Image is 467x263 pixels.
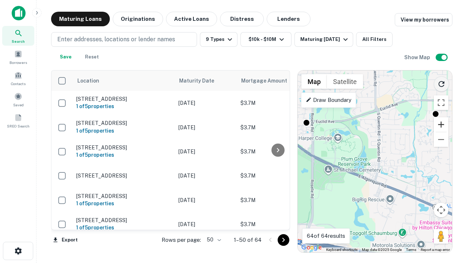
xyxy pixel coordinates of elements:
p: $3.7M [240,220,313,228]
img: Google [300,243,324,252]
button: All Filters [356,32,393,47]
button: Originations [113,12,163,26]
button: Zoom out [434,132,448,147]
button: Map camera controls [434,203,448,217]
a: Open this area in Google Maps (opens a new window) [300,243,324,252]
p: [DATE] [178,123,233,131]
span: Search [12,38,25,44]
th: Mortgage Amount [237,70,317,91]
p: [STREET_ADDRESS] [76,120,171,126]
button: Show street map [301,74,327,89]
a: SREO Search [2,111,34,130]
span: Contacts [11,81,26,87]
button: Show satellite imagery [327,74,363,89]
button: Reset [80,50,104,64]
p: $3.7M [240,148,313,156]
p: [DATE] [178,220,233,228]
div: Maturing [DATE] [300,35,350,44]
span: Saved [13,102,24,108]
img: capitalize-icon.png [12,6,26,20]
button: Reload search area [434,76,449,92]
p: [STREET_ADDRESS] [76,144,171,151]
button: Keyboard shortcuts [326,247,358,252]
div: 0 0 [298,70,452,252]
p: $3.7M [240,196,313,204]
button: 9 Types [200,32,238,47]
p: [STREET_ADDRESS] [76,96,171,102]
button: Active Loans [166,12,217,26]
button: Go to next page [278,234,289,246]
p: [STREET_ADDRESS] [76,193,171,199]
iframe: Chat Widget [431,205,467,240]
p: $3.7M [240,99,313,107]
h6: Show Map [404,53,431,61]
a: Contacts [2,68,34,88]
button: Toggle fullscreen view [434,95,448,110]
a: Terms (opens in new tab) [406,248,416,252]
p: Rows per page: [162,236,201,244]
div: 50 [204,235,222,245]
p: $3.7M [240,123,313,131]
a: Borrowers [2,47,34,67]
p: [STREET_ADDRESS] [76,172,171,179]
span: Mortgage Amount [241,76,297,85]
th: Maturity Date [175,70,237,91]
h6: 1 of 5 properties [76,127,171,135]
p: [DATE] [178,148,233,156]
th: Location [73,70,175,91]
p: [DATE] [178,196,233,204]
button: Enter addresses, locations or lender names [51,32,197,47]
p: Draw Boundary [306,96,351,104]
p: [STREET_ADDRESS] [76,217,171,224]
h6: 1 of 5 properties [76,224,171,232]
h6: 1 of 5 properties [76,151,171,159]
span: SREO Search [7,123,30,129]
button: Maturing [DATE] [294,32,353,47]
p: Enter addresses, locations or lender names [57,35,175,44]
h6: 1 of 5 properties [76,102,171,110]
button: Zoom in [434,117,448,132]
a: Saved [2,89,34,109]
span: Borrowers [9,60,27,65]
h6: 1 of 5 properties [76,199,171,207]
button: Export [51,235,80,245]
button: Save your search to get updates of matches that match your search criteria. [54,50,77,64]
button: Maturing Loans [51,12,110,26]
button: Lenders [267,12,310,26]
p: [DATE] [178,99,233,107]
span: Location [77,76,99,85]
a: View my borrowers [395,13,452,26]
span: Map data ©2025 Google [362,248,402,252]
button: Distress [220,12,264,26]
p: [DATE] [178,172,233,180]
p: 1–50 of 64 [234,236,262,244]
a: Report a map error [421,248,450,252]
a: Search [2,26,34,46]
button: $10k - $10M [240,32,292,47]
span: Maturity Date [179,76,224,85]
p: 64 of 64 results [307,232,345,240]
p: $3.7M [240,172,313,180]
